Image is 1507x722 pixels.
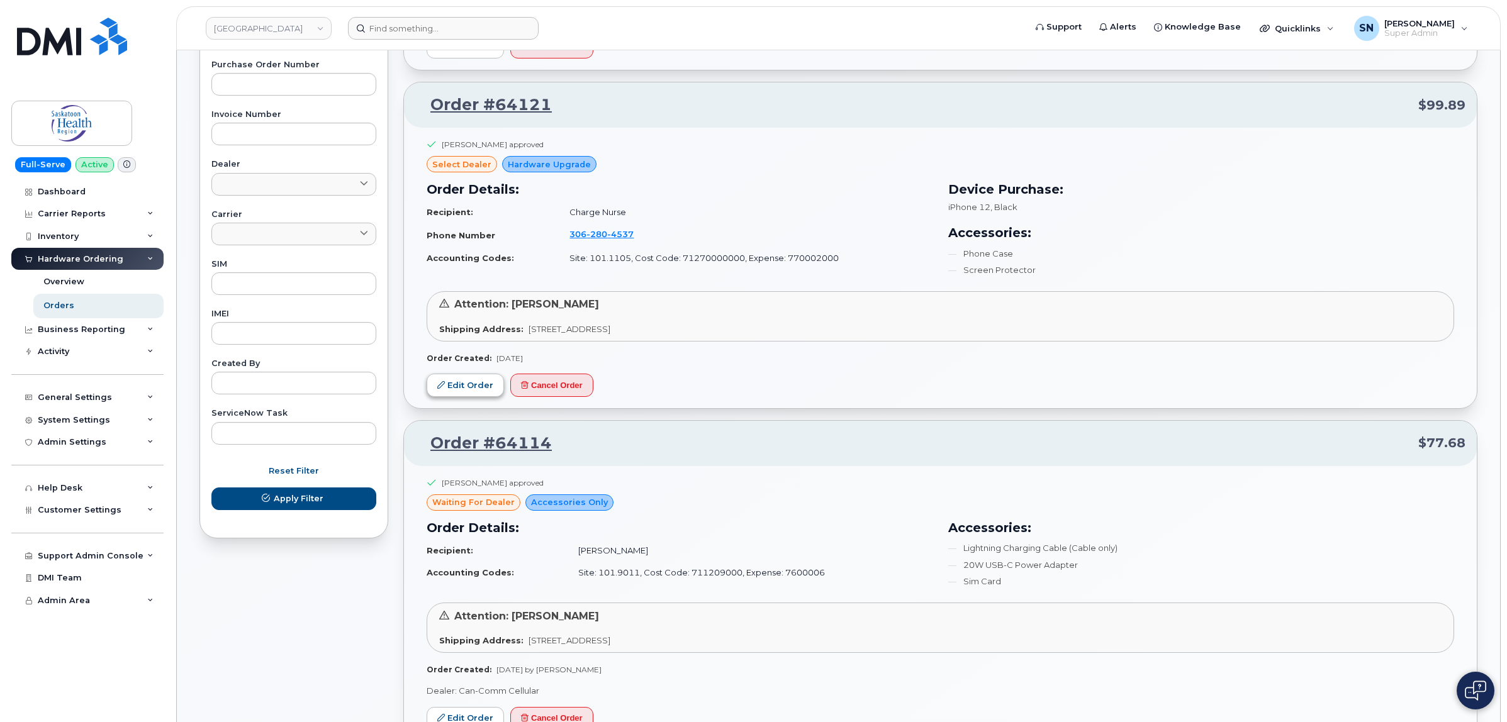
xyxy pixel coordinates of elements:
[496,665,602,674] span: [DATE] by [PERSON_NAME]
[427,374,504,397] a: Edit Order
[211,211,376,219] label: Carrier
[948,180,1455,199] h3: Device Purchase:
[1465,680,1486,701] img: Open chat
[427,685,1454,697] p: Dealer: Can-Comm Cellular
[529,324,610,334] span: [STREET_ADDRESS]
[415,432,552,455] a: Order #64114
[454,610,599,622] span: Attention: [PERSON_NAME]
[948,223,1455,242] h3: Accessories:
[1027,14,1090,40] a: Support
[348,17,539,40] input: Find something...
[211,460,376,482] button: Reset Filter
[558,201,933,223] td: Charge Nurse
[948,518,1455,537] h3: Accessories:
[427,207,473,217] strong: Recipient:
[586,229,607,239] span: 280
[211,111,376,119] label: Invoice Number
[508,158,591,170] span: Hardware Upgrade
[567,562,933,584] td: Site: 101.9011, Cost Code: 711209000, Expense: 7600006
[432,158,491,170] span: select Dealer
[1418,96,1465,114] span: $99.89
[427,253,514,263] strong: Accounting Codes:
[442,139,544,150] div: [PERSON_NAME] approved
[1046,21,1082,33] span: Support
[427,545,473,555] strong: Recipient:
[496,353,523,363] span: [DATE]
[432,496,515,508] span: waiting for dealer
[211,487,376,510] button: Apply Filter
[269,465,319,477] span: Reset Filter
[1384,28,1455,38] span: Super Admin
[1345,16,1477,41] div: Sabrina Nguyen
[211,61,376,69] label: Purchase Order Number
[427,180,933,199] h3: Order Details:
[567,540,933,562] td: [PERSON_NAME]
[211,360,376,368] label: Created By
[1418,434,1465,452] span: $77.68
[1145,14,1250,40] a: Knowledge Base
[427,567,514,577] strong: Accounting Codes:
[439,635,524,645] strong: Shipping Address:
[531,496,608,508] span: Accessories Only
[948,542,1455,554] li: Lightning Charging Cable (Cable only)
[558,247,933,269] td: Site: 101.1105, Cost Code: 71270000000, Expense: 770002000
[948,264,1455,276] li: Screen Protector
[454,298,599,310] span: Attention: [PERSON_NAME]
[274,492,323,504] span: Apply Filter
[1251,16,1343,41] div: Quicklinks
[211,409,376,418] label: ServiceNow Task
[1275,23,1321,33] span: Quicklinks
[990,202,1017,212] span: , Black
[415,94,552,116] a: Order #64121
[569,229,649,239] a: 3062804537
[211,310,376,318] label: IMEI
[211,260,376,269] label: SIM
[607,229,634,239] span: 4537
[948,202,990,212] span: iPhone 12
[427,518,933,537] h3: Order Details:
[529,635,610,645] span: [STREET_ADDRESS]
[948,575,1455,587] li: Sim Card
[211,160,376,169] label: Dealer
[427,230,495,240] strong: Phone Number
[948,248,1455,260] li: Phone Case
[427,665,491,674] strong: Order Created:
[427,353,491,363] strong: Order Created:
[439,324,524,334] strong: Shipping Address:
[1110,21,1136,33] span: Alerts
[510,374,593,397] button: Cancel Order
[948,559,1455,571] li: 20W USB-C Power Adapter
[1384,18,1455,28] span: [PERSON_NAME]
[1165,21,1241,33] span: Knowledge Base
[569,229,634,239] span: 306
[206,17,332,40] a: Saskatoon Health Region
[442,477,544,488] div: [PERSON_NAME] approved
[1359,21,1374,36] span: SN
[1090,14,1145,40] a: Alerts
